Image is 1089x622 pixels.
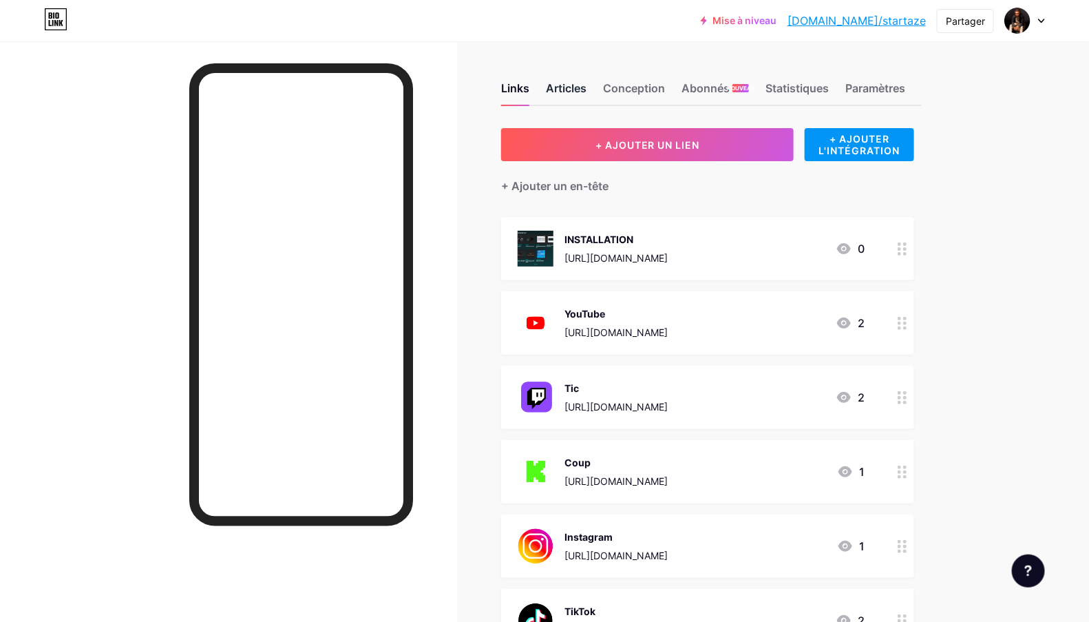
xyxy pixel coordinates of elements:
[819,133,900,156] font: + AJOUTER L'INTÉGRATION
[603,81,665,95] font: Conception
[845,81,905,95] font: Paramètres
[564,234,633,245] font: INSTALLATION
[564,401,668,413] font: [URL][DOMAIN_NAME]
[712,14,776,26] font: Mise à niveau
[858,316,865,330] font: 2
[546,81,586,95] font: Articles
[501,81,529,95] font: Links
[765,81,829,95] font: Statistiques
[564,382,579,394] font: Tic
[946,15,985,27] font: Partager
[564,326,668,338] font: [URL][DOMAIN_NAME]
[1004,8,1030,34] img: Startaze
[859,465,865,479] font: 1
[501,179,609,193] font: + Ajouter un en-tête
[564,475,668,487] font: [URL][DOMAIN_NAME]
[518,231,553,267] img: INSTALLATION
[518,380,553,415] img: Tic
[859,539,865,553] font: 1
[564,252,668,264] font: [URL][DOMAIN_NAME]
[564,605,595,617] font: TikTok
[564,457,591,468] font: Coup
[564,550,668,561] font: [URL][DOMAIN_NAME]
[595,139,700,151] font: + AJOUTER UN LIEN
[564,531,613,543] font: Instagram
[501,128,794,161] button: + AJOUTER UN LIEN
[787,12,926,29] a: [DOMAIN_NAME]/startaze
[858,391,865,404] font: 2
[518,305,553,341] img: YouTube
[681,81,730,95] font: Abonnés
[564,308,605,320] font: YouTube
[858,242,865,256] font: 0
[727,85,755,92] font: NOUVEAU
[787,14,926,28] font: [DOMAIN_NAME]/startaze
[518,528,553,564] img: Instagram
[518,454,553,490] img: Coup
